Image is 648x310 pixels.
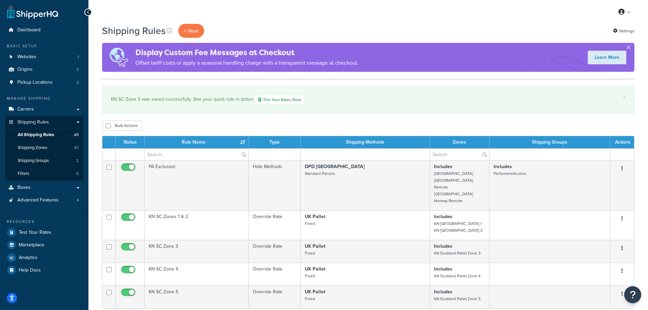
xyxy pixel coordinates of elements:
li: Shipping Groups [5,154,83,167]
a: Marketplace [5,239,83,251]
td: Override Rate [249,263,300,285]
a: Advanced Features 4 [5,194,83,207]
span: 67 [74,145,79,151]
small: Fixed [305,221,315,227]
span: Shipping Groups [18,158,49,164]
td: Hide Methods [249,160,300,210]
strong: UK Pallet [305,213,326,220]
th: Actions [610,136,634,148]
td: KN SC Zone 4 [145,263,249,285]
button: Bulk Actions [102,120,142,131]
a: × [623,95,626,100]
a: Dashboard [5,24,83,36]
a: Websites 1 [5,51,83,63]
strong: Includes [434,213,452,220]
strong: UK Pallet [305,265,326,273]
small: Standard Parcels [305,170,335,177]
a: Boxes [5,181,83,194]
li: All Shipping Rules [5,129,83,141]
a: Shipping Rules [5,116,83,129]
div: Basic Setup [5,43,83,49]
strong: Includes [434,288,452,295]
span: Origins [17,67,33,72]
a: Pickup Locations 2 [5,76,83,89]
td: Override Rate [249,285,300,308]
span: Advanced Features [17,197,59,203]
span: 2 [76,158,79,164]
a: Origins 2 [5,63,83,76]
span: 1 [78,54,79,60]
h1: Shipping Rules [102,24,166,37]
span: Pickup Locations [17,80,53,85]
th: Shipping Groups [489,136,610,148]
li: Filters [5,167,83,180]
h4: Display Custom Fee Messages at Checkout [135,47,359,58]
input: Search [145,149,248,160]
span: Dashboard [17,27,40,33]
span: 45 [74,132,79,138]
div: Manage Shipping [5,96,83,101]
strong: Includes [494,163,512,170]
a: All Shipping Rules 45 [5,129,83,141]
span: Websites [17,54,36,60]
small: PerfumersAlcohol [494,170,526,177]
p: Offset tariff costs or apply a seasonal handling charge with a transparent message at checkout. [135,58,359,68]
strong: DPD [GEOGRAPHIC_DATA] [305,163,365,170]
li: Pickup Locations [5,76,83,89]
td: KN SC Zone 5 [145,285,249,308]
span: Help Docs [19,267,41,273]
th: Type [249,136,300,148]
a: Help Docs [5,264,83,276]
small: KN Scotland Pallet Zone 4 [434,273,481,279]
small: KN [GEOGRAPHIC_DATA] 1 KN [GEOGRAPHIC_DATA] 2 [434,221,483,233]
small: Fixed [305,296,315,302]
img: duties-banner-06bc72dcb5fe05cb3f9472aba00be2ae8eb53ab6f0d8bb03d382ba314ac3c341.png [102,43,135,72]
small: KN Scotland Pallet Zone 3 [434,250,481,256]
span: Shipping Zones [18,145,47,151]
th: Status [116,136,145,148]
li: Shipping Rules [5,116,83,181]
strong: Includes [434,243,452,250]
button: Open Resource Center [624,286,641,303]
span: Marketplace [19,242,44,248]
span: Shipping Rules [17,119,49,125]
span: Analytics [19,255,37,261]
strong: Includes [434,265,452,273]
div: Resources [5,219,83,225]
a: Test Your Rates [5,226,83,239]
span: Test Your Rates [19,230,51,235]
a: Shipping Zones 67 [5,142,83,154]
td: Override Rate [249,240,300,263]
span: Filters [18,171,29,177]
a: Carriers [5,103,83,116]
th: Zones [430,136,489,148]
td: PA Exclusion [145,160,249,210]
span: All Shipping Rules [18,132,54,138]
a: Shipping Groups 2 [5,154,83,167]
a: Learn More [588,51,626,64]
span: Boxes [17,185,31,191]
span: 2 [77,80,79,85]
td: KN SC Zones 1 & 2 [145,210,249,240]
a: Analytics [5,251,83,264]
p: + New [178,24,204,38]
strong: UK Pallet [305,288,326,295]
strong: Includes [434,163,452,170]
small: KN Scotland Pallet Zone 5 [434,296,481,302]
li: Shipping Zones [5,142,83,154]
div: KN SC Zone 5 was saved successfully. See your quick rule in action [111,95,626,105]
span: 4 [77,197,79,203]
td: KN SC Zone 3 [145,240,249,263]
small: Fixed [305,273,315,279]
strong: UK Pallet [305,243,326,250]
td: Override Rate [249,210,300,240]
span: Carriers [17,107,34,112]
span: 0 [76,171,79,177]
